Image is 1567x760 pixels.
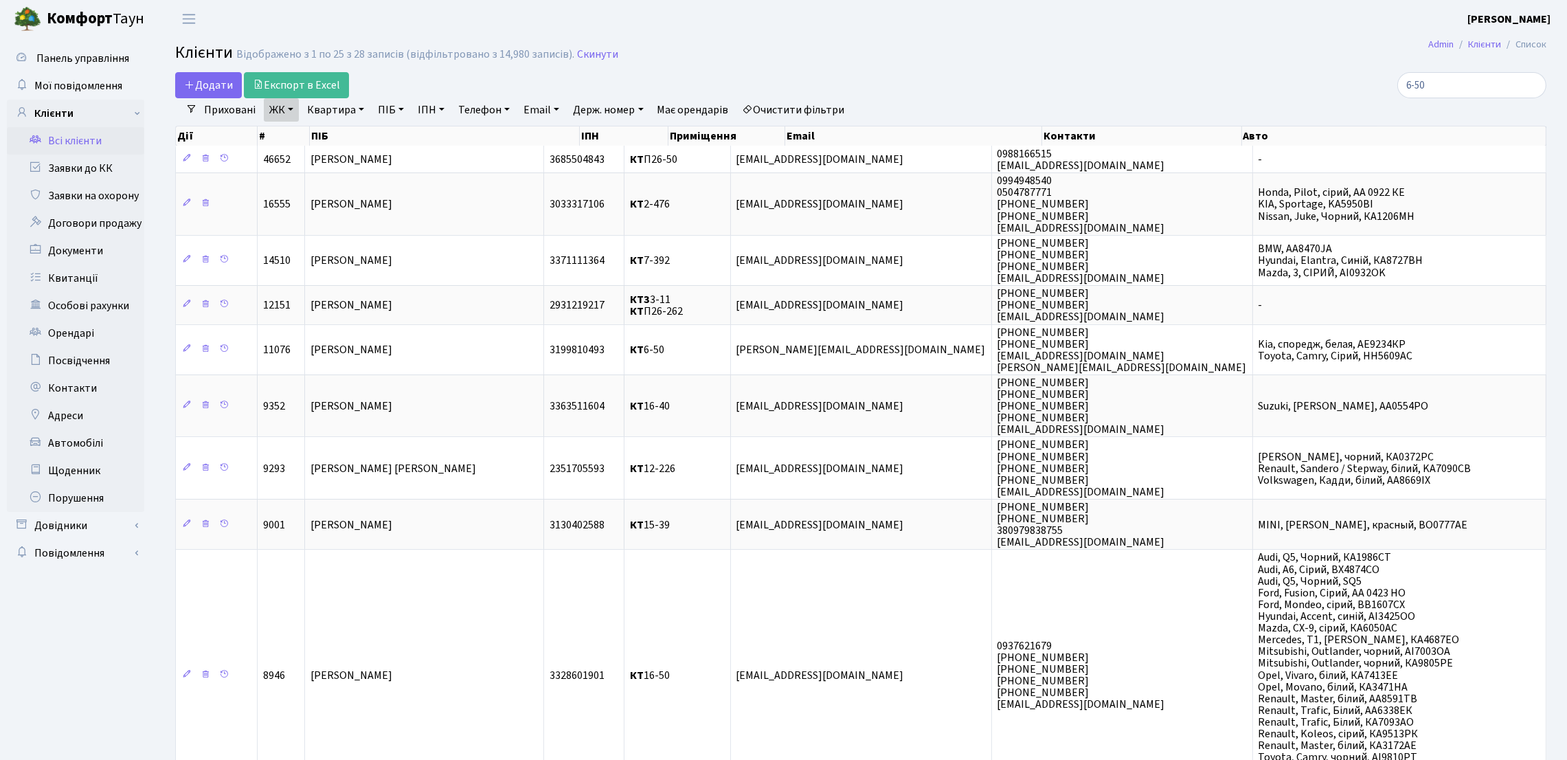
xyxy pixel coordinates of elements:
b: КТ [630,304,644,319]
span: [PHONE_NUMBER] [PHONE_NUMBER] [EMAIL_ADDRESS][DOMAIN_NAME] [PERSON_NAME][EMAIL_ADDRESS][DOMAIN_NAME] [997,325,1247,375]
li: Список [1501,37,1546,52]
span: - [1259,298,1263,313]
span: [PHONE_NUMBER] [PHONE_NUMBER] [PHONE_NUMBER] [EMAIL_ADDRESS][DOMAIN_NAME] [997,236,1165,286]
nav: breadcrumb [1408,30,1567,59]
a: Щоденник [7,457,144,484]
a: Додати [175,72,242,98]
span: 3685504843 [550,152,605,167]
img: logo.png [14,5,41,33]
span: 15-39 [630,517,670,533]
button: Переключити навігацію [172,8,206,30]
span: [PHONE_NUMBER] [PHONE_NUMBER] [PHONE_NUMBER] [PHONE_NUMBER] [EMAIL_ADDRESS][DOMAIN_NAME] [997,438,1165,500]
b: КТ3 [630,292,650,307]
a: Всі клієнти [7,127,144,155]
span: [PERSON_NAME] [311,298,392,313]
b: [PERSON_NAME] [1467,12,1551,27]
a: Довідники [7,512,144,539]
span: [EMAIL_ADDRESS][DOMAIN_NAME] [736,461,904,476]
div: Відображено з 1 по 25 з 28 записів (відфільтровано з 14,980 записів). [236,48,574,61]
span: П26-50 [630,152,677,167]
a: Заявки до КК [7,155,144,182]
span: [PERSON_NAME], чорний, КА0372РС Renault, Sandero / Stepway, білий, KA7090CB Volkswagen, Кадди, бі... [1259,449,1472,488]
a: Особові рахунки [7,292,144,320]
th: Авто [1242,126,1547,146]
a: Документи [7,237,144,265]
a: Email [518,98,565,122]
a: Має орендарів [652,98,734,122]
span: Панель управління [36,51,129,66]
a: ПІБ [372,98,409,122]
b: КТ [630,668,644,683]
th: Email [785,126,1042,146]
span: 16-50 [630,668,670,683]
a: Клієнти [1468,37,1501,52]
a: Скинути [577,48,618,61]
span: 3130402588 [550,517,605,533]
span: 0988166515 [EMAIL_ADDRESS][DOMAIN_NAME] [997,146,1165,173]
span: 9352 [263,399,285,414]
span: 16-40 [630,399,670,414]
b: КТ [630,197,644,212]
a: Експорт в Excel [244,72,349,98]
th: ПІБ [310,126,580,146]
a: ІПН [412,98,450,122]
th: Контакти [1042,126,1242,146]
span: [PERSON_NAME] [311,342,392,357]
span: 3199810493 [550,342,605,357]
span: 14510 [263,254,291,269]
span: 0937621679 [PHONE_NUMBER] [PHONE_NUMBER] [PHONE_NUMBER] [PHONE_NUMBER] [EMAIL_ADDRESS][DOMAIN_NAME] [997,638,1165,713]
a: Квитанції [7,265,144,292]
a: Посвідчення [7,347,144,375]
span: [EMAIL_ADDRESS][DOMAIN_NAME] [736,399,904,414]
span: BMW, AА8470JA Hyundai, Elantra, Синій, КА8727ВН Mazda, 3, СІРИЙ, AI0932OK [1259,241,1423,280]
span: 9001 [263,517,285,533]
a: Очистити фільтри [737,98,850,122]
span: [PERSON_NAME] [311,152,392,167]
th: # [258,126,310,146]
span: 0994948540 0504787771 [PHONE_NUMBER] [PHONE_NUMBER] [EMAIL_ADDRESS][DOMAIN_NAME] [997,173,1165,235]
b: КТ [630,399,644,414]
a: Держ. номер [567,98,649,122]
b: КТ [630,254,644,269]
b: КТ [630,461,644,476]
span: [EMAIL_ADDRESS][DOMAIN_NAME] [736,197,904,212]
span: [PERSON_NAME] [PERSON_NAME] [311,461,476,476]
span: [PHONE_NUMBER] [PHONE_NUMBER] [PHONE_NUMBER] [PHONE_NUMBER] [EMAIL_ADDRESS][DOMAIN_NAME] [997,375,1165,437]
span: 3033317106 [550,197,605,212]
span: 3363511604 [550,399,605,414]
span: [PERSON_NAME][EMAIL_ADDRESS][DOMAIN_NAME] [736,342,986,357]
b: КТ [630,152,644,167]
span: 7-392 [630,254,670,269]
a: Мої повідомлення [7,72,144,100]
span: - [1259,152,1263,167]
span: [PERSON_NAME] [311,517,392,533]
span: 3371111364 [550,254,605,269]
span: Honda, Pilot, сірий, АА 0922 КЕ KIA, Sportage, KA5950BI Nissan, Juke, Чорний, КА1206МН [1259,185,1415,223]
span: [PERSON_NAME] [311,197,392,212]
a: Квартира [302,98,370,122]
span: 16555 [263,197,291,212]
span: 3328601901 [550,668,605,683]
span: Таун [47,8,144,31]
span: 6-50 [630,342,664,357]
a: Клієнти [7,100,144,127]
a: Заявки на охорону [7,182,144,210]
b: Комфорт [47,8,113,30]
th: ІПН [580,126,668,146]
a: Повідомлення [7,539,144,567]
a: Адреси [7,402,144,429]
a: Admin [1428,37,1454,52]
th: Дії [176,126,258,146]
span: Клієнти [175,41,233,65]
b: КТ [630,517,644,533]
span: [EMAIL_ADDRESS][DOMAIN_NAME] [736,668,904,683]
span: 3-11 П26-262 [630,292,683,319]
span: 46652 [263,152,291,167]
a: [PERSON_NAME] [1467,11,1551,27]
span: [PHONE_NUMBER] [PHONE_NUMBER] 380979838755 [EMAIL_ADDRESS][DOMAIN_NAME] [997,500,1165,550]
a: Приховані [199,98,261,122]
span: [PERSON_NAME] [311,254,392,269]
span: Suzuki, [PERSON_NAME], АА0554РО [1259,399,1429,414]
a: Автомобілі [7,429,144,457]
a: Телефон [453,98,515,122]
